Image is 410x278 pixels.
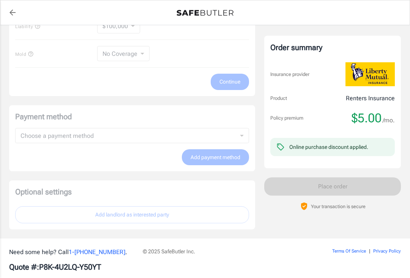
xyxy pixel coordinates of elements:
a: Terms Of Service [332,248,366,254]
div: Online purchase discount applied. [289,143,368,151]
p: Product [270,95,287,102]
span: /mo. [383,115,395,126]
p: Need some help? Call . [9,248,134,257]
div: Order summary [270,42,395,53]
img: Liberty Mutual [345,62,395,86]
p: © 2025 SafeButler Inc. [143,248,301,255]
a: 1-[PHONE_NUMBER] [69,248,125,256]
span: $5.00 [352,111,382,126]
p: Renters Insurance [346,94,395,103]
a: Privacy Policy [373,248,401,254]
a: back to quotes [5,5,20,20]
p: Insurance provider [270,71,309,78]
span: | [369,248,370,254]
img: Back to quotes [177,10,233,16]
p: Policy premium [270,114,303,122]
p: Your transaction is secure [311,203,366,210]
b: Quote #: P8K-4U2LQ-Y50YT [9,262,101,272]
